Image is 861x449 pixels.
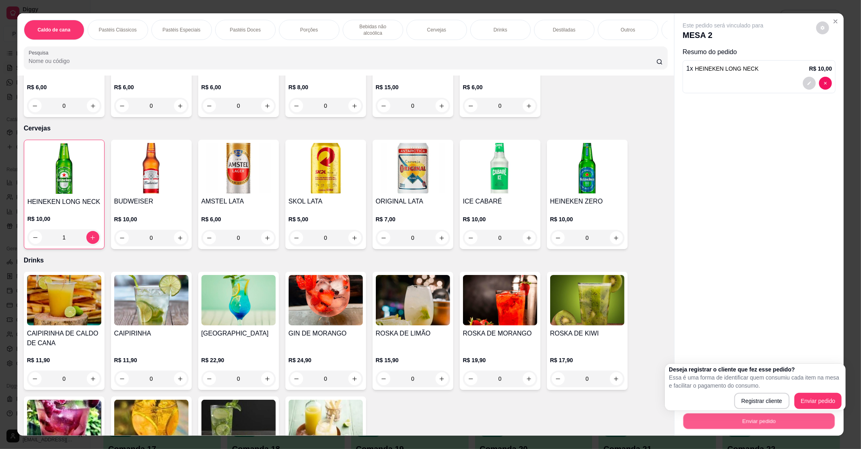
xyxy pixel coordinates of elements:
[829,15,842,28] button: Close
[427,27,446,33] p: Cervejas
[465,231,478,244] button: decrease-product-quantity
[203,372,216,385] button: decrease-product-quantity
[695,65,759,72] span: HEINEKEN LONG NECK
[463,275,537,325] img: product-image
[24,124,668,133] p: Cervejas
[816,21,829,34] button: decrease-product-quantity
[376,215,450,223] p: R$ 7,00
[300,27,318,33] p: Porções
[201,83,276,91] p: R$ 6,00
[683,47,836,57] p: Resumo do pedido
[174,372,187,385] button: increase-product-quantity
[261,99,274,112] button: increase-product-quantity
[289,215,363,223] p: R$ 5,00
[289,83,363,91] p: R$ 8,00
[116,372,129,385] button: decrease-product-quantity
[436,99,448,112] button: increase-product-quantity
[377,231,390,244] button: decrease-product-quantity
[289,275,363,325] img: product-image
[201,215,276,223] p: R$ 6,00
[523,99,536,112] button: increase-product-quantity
[794,393,842,409] button: Enviar pedido
[348,372,361,385] button: increase-product-quantity
[552,372,565,385] button: decrease-product-quantity
[463,329,537,338] h4: ROSKA DE MORANGO
[436,372,448,385] button: increase-product-quantity
[261,231,274,244] button: increase-product-quantity
[261,372,274,385] button: increase-product-quantity
[230,27,261,33] p: Pastéis Doces
[114,215,189,223] p: R$ 10,00
[376,83,450,91] p: R$ 15,00
[377,372,390,385] button: decrease-product-quantity
[86,231,99,244] button: increase-product-quantity
[290,99,303,112] button: decrease-product-quantity
[174,231,187,244] button: increase-product-quantity
[348,99,361,112] button: increase-product-quantity
[550,275,624,325] img: product-image
[809,65,832,73] p: R$ 10,00
[523,231,536,244] button: increase-product-quantity
[29,231,42,244] button: decrease-product-quantity
[686,64,758,73] p: 1 x
[550,356,624,364] p: R$ 17,90
[114,143,189,193] img: product-image
[27,197,101,207] h4: HEINEKEN LONG NECK
[116,99,129,112] button: decrease-product-quantity
[289,356,363,364] p: R$ 24,90
[201,356,276,364] p: R$ 22,90
[465,372,478,385] button: decrease-product-quantity
[552,231,565,244] button: decrease-product-quantity
[29,99,42,112] button: decrease-product-quantity
[610,231,623,244] button: increase-product-quantity
[114,83,189,91] p: R$ 6,00
[734,393,790,409] button: Registrar cliente
[114,356,189,364] p: R$ 11,90
[376,275,450,325] img: product-image
[174,99,187,112] button: increase-product-quantity
[621,27,635,33] p: Outros
[550,215,624,223] p: R$ 10,00
[463,215,537,223] p: R$ 10,00
[289,329,363,338] h4: GIN DE MORANGO
[27,275,101,325] img: product-image
[203,99,216,112] button: decrease-product-quantity
[683,29,763,41] p: MESA 2
[27,329,101,348] h4: CAIPIRINHA DE CALDO DE CANA
[29,49,51,56] label: Pesquisa
[203,231,216,244] button: decrease-product-quantity
[553,27,576,33] p: Destiladas
[819,77,832,90] button: decrease-product-quantity
[610,372,623,385] button: increase-product-quantity
[87,99,100,112] button: increase-product-quantity
[24,256,668,265] p: Drinks
[669,365,842,373] h2: Deseja registrar o cliente que fez esse pedido?
[99,27,137,33] p: Pastéis Clássicos
[348,231,361,244] button: increase-product-quantity
[29,372,42,385] button: decrease-product-quantity
[376,356,450,364] p: R$ 15,90
[683,413,835,429] button: Enviar pedido
[290,372,303,385] button: decrease-product-quantity
[114,197,189,206] h4: BUDWEISER
[550,143,624,193] img: product-image
[803,77,816,90] button: decrease-product-quantity
[550,329,624,338] h4: ROSKA DE KIWI
[463,143,537,193] img: product-image
[550,197,624,206] h4: HEINEKEN ZERO
[494,27,507,33] p: Drinks
[376,329,450,338] h4: ROSKA DE LIMÃO
[163,27,201,33] p: Pastéis Especiais
[27,143,101,194] img: product-image
[201,275,276,325] img: product-image
[201,329,276,338] h4: [GEOGRAPHIC_DATA]
[669,373,842,390] p: Essa é uma forma de identificar quem consumiu cada item na mesa e facilitar o pagamento do consumo.
[463,83,537,91] p: R$ 6,00
[683,21,763,29] p: Este pedido será vinculado para
[27,356,101,364] p: R$ 11,90
[289,197,363,206] h4: SKOL LATA
[114,275,189,325] img: product-image
[523,372,536,385] button: increase-product-quantity
[201,143,276,193] img: product-image
[376,197,450,206] h4: ORIGINAL LATA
